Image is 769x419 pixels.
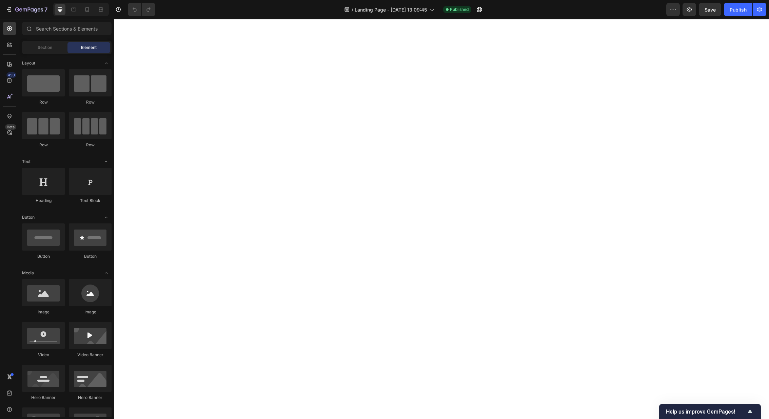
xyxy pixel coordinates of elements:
div: Video Banner [69,352,112,358]
p: 7 [44,5,47,14]
span: Layout [22,60,35,66]
button: Show survey - Help us improve GemPages! [666,407,754,416]
div: Image [69,309,112,315]
div: Heading [22,198,65,204]
div: Beta [5,124,16,130]
div: Video [22,352,65,358]
span: Toggle open [101,212,112,223]
iframe: Design area [114,19,769,419]
div: Image [22,309,65,315]
input: Search Sections & Elements [22,22,112,35]
div: Publish [730,6,747,13]
button: 7 [3,3,51,16]
div: 450 [6,72,16,78]
div: Row [22,99,65,105]
span: Media [22,270,34,276]
div: Row [22,142,65,148]
div: Text Block [69,198,112,204]
span: Landing Page - [DATE] 13:09:45 [355,6,427,13]
span: Published [450,6,469,13]
span: Toggle open [101,58,112,69]
span: Button [22,214,35,220]
span: / [352,6,353,13]
div: Row [69,99,112,105]
span: Toggle open [101,156,112,167]
div: Button [69,253,112,259]
span: Text [22,159,31,165]
button: Publish [724,3,752,16]
div: Button [22,253,65,259]
button: Save [699,3,721,16]
span: Section [38,44,52,51]
span: Save [705,7,716,13]
iframe: Intercom live chat [746,386,762,402]
div: Hero Banner [22,395,65,401]
div: Hero Banner [69,395,112,401]
div: Undo/Redo [128,3,155,16]
div: Row [69,142,112,148]
span: Toggle open [101,268,112,278]
span: Element [81,44,97,51]
span: Help us improve GemPages! [666,408,746,415]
